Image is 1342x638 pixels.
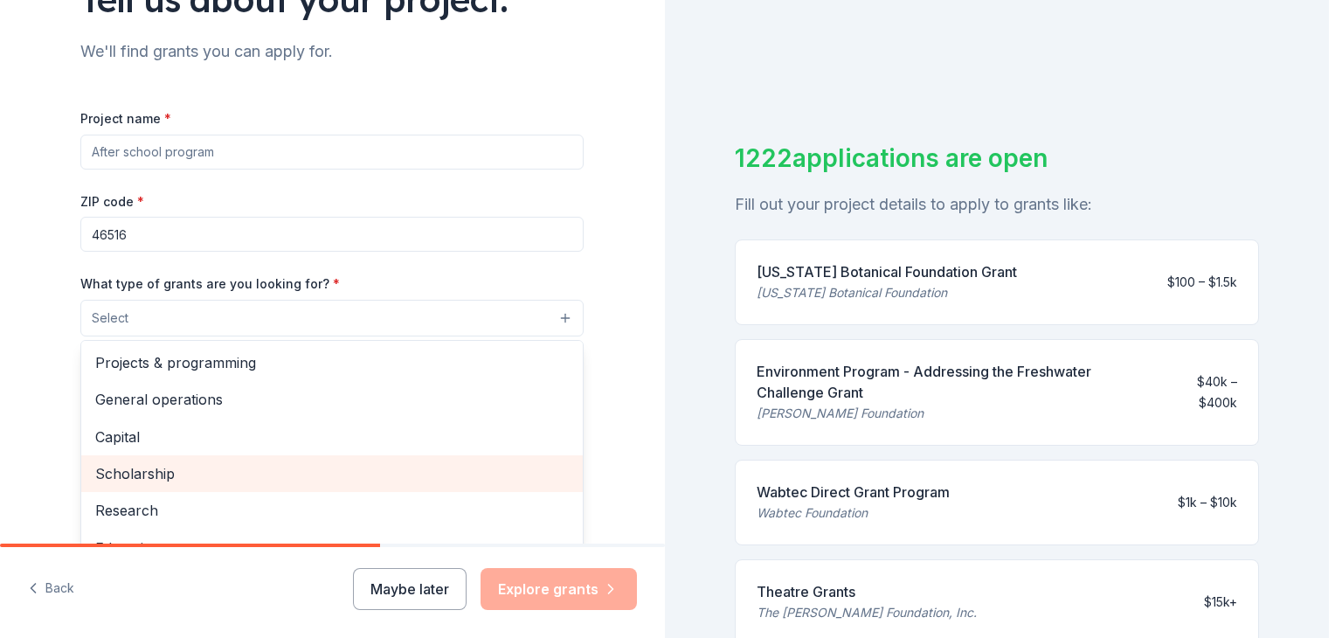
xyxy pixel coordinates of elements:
[95,388,569,411] span: General operations
[80,340,584,550] div: Select
[95,462,569,485] span: Scholarship
[95,351,569,374] span: Projects & programming
[95,499,569,522] span: Research
[92,308,128,329] span: Select
[95,426,569,448] span: Capital
[95,537,569,559] span: Education
[80,300,584,336] button: Select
